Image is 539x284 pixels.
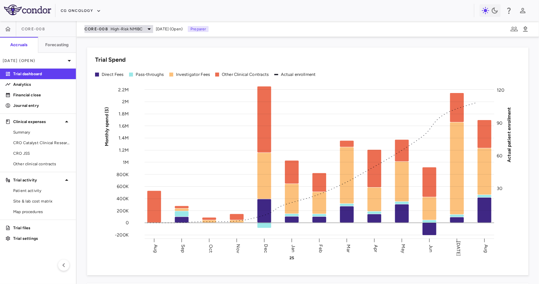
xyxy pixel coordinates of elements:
tspan: 1M [123,160,129,165]
p: [DATE] (Open) [3,58,65,64]
tspan: 200K [117,208,129,213]
p: Preparer [188,26,209,32]
span: [DATE] (Open) [156,26,183,32]
tspan: 600K [117,184,129,189]
text: Sep [181,244,186,253]
span: CORE-008 [84,26,108,32]
tspan: 0 [126,220,129,226]
p: Clinical expenses [13,119,63,125]
div: Direct Fees [102,72,124,78]
tspan: 800K [117,172,129,177]
tspan: 1.4M [118,135,129,141]
span: CORE-008 [21,26,45,32]
tspan: 1.8M [118,111,129,117]
div: Investigator Fees [176,72,210,78]
span: Other clinical contracts [13,161,71,167]
div: Other Clinical Contracts [222,72,269,78]
p: Trial files [13,225,71,231]
span: CRO Catalyst Clinical Research [13,140,71,146]
h6: Accruals [10,42,27,48]
tspan: 30 [497,186,502,191]
span: Summary [13,129,71,135]
span: High-Risk NMIBC [111,26,143,32]
p: Trial dashboard [13,71,71,77]
tspan: Actual patient enrollment [506,107,512,162]
text: Jan [290,245,296,252]
div: Pass-throughs [136,72,164,78]
text: [DATE] [456,241,461,256]
button: CG Oncology [61,6,101,16]
span: Map procedures [13,209,71,215]
text: Aug [483,244,489,253]
tspan: 1.6M [119,123,129,129]
span: CRO JSS [13,150,71,156]
p: Financial close [13,92,71,98]
span: Site & lab cost matrix [13,198,71,204]
text: Oct [208,244,214,252]
tspan: 1.2M [119,147,129,153]
text: 25 [289,256,294,260]
text: Nov [235,244,241,253]
tspan: 2.2M [118,87,129,92]
text: Jun [428,245,434,252]
h6: Forecasting [45,42,69,48]
tspan: 120 [497,87,504,93]
div: Actual enrollment [281,72,316,78]
p: Journal entry [13,103,71,109]
text: May [401,244,406,253]
span: Patient activity [13,188,71,194]
text: Aug [153,244,158,253]
text: Mar [346,244,351,252]
tspan: 400K [117,196,129,202]
text: Dec [263,244,269,253]
tspan: 60 [497,153,502,159]
text: Apr [373,245,379,252]
tspan: 90 [497,120,502,126]
tspan: 2M [122,99,129,105]
p: Trial settings [13,236,71,241]
text: Feb [318,244,324,252]
tspan: Monthly spend ($) [104,107,110,146]
h6: Trial Spend [95,55,126,64]
p: Trial activity [13,177,63,183]
img: logo-full-SnFGN8VE.png [4,5,51,15]
p: Analytics [13,81,71,87]
tspan: -200K [115,232,129,238]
